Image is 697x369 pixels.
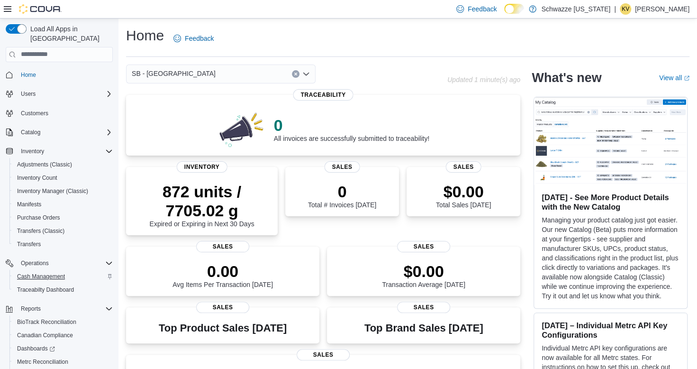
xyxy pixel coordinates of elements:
[17,88,113,100] span: Users
[9,158,117,171] button: Adjustments (Classic)
[9,329,117,342] button: Canadian Compliance
[21,129,40,136] span: Catalog
[17,187,88,195] span: Inventory Manager (Classic)
[17,88,39,100] button: Users
[13,356,72,368] a: Metrc Reconciliation
[17,303,113,314] span: Reports
[382,262,465,288] div: Transaction Average [DATE]
[659,74,689,82] a: View allExternal link
[684,75,689,81] svg: External link
[13,316,113,328] span: BioTrack Reconciliation
[17,107,113,119] span: Customers
[13,356,113,368] span: Metrc Reconciliation
[2,87,117,101] button: Users
[308,182,376,209] div: Total # Invoices [DATE]
[17,69,113,81] span: Home
[9,342,117,355] a: Dashboards
[13,199,45,210] a: Manifests
[17,240,41,248] span: Transfers
[541,3,610,15] p: Schwazze [US_STATE]
[397,241,450,252] span: Sales
[17,273,65,280] span: Cash Management
[436,182,491,209] div: Total Sales [DATE]
[9,184,117,198] button: Inventory Manager (Classic)
[13,284,78,295] a: Traceabilty Dashboard
[17,345,55,352] span: Dashboards
[13,212,113,223] span: Purchase Orders
[13,284,113,295] span: Traceabilty Dashboard
[9,211,117,224] button: Purchase Orders
[19,4,62,14] img: Cova
[13,225,68,237] a: Transfers (Classic)
[134,182,270,220] p: 872 units / 7705.02 g
[274,116,429,135] p: 0
[13,343,113,354] span: Dashboards
[13,185,113,197] span: Inventory Manager (Classic)
[9,171,117,184] button: Inventory Count
[196,302,249,313] span: Sales
[9,198,117,211] button: Manifests
[9,224,117,238] button: Transfers (Classic)
[446,161,481,173] span: Sales
[21,305,41,313] span: Reports
[13,316,80,328] a: BioTrack Reconciliation
[159,323,287,334] h3: Top Product Sales [DATE]
[13,212,64,223] a: Purchase Orders
[447,76,520,83] p: Updated 1 minute(s) ago
[292,70,299,78] button: Clear input
[293,89,353,101] span: Traceability
[2,106,117,120] button: Customers
[21,110,48,117] span: Customers
[542,193,679,212] h3: [DATE] - See More Product Details with the New Catalog
[2,257,117,270] button: Operations
[2,126,117,139] button: Catalog
[17,127,44,138] button: Catalog
[17,201,41,208] span: Manifests
[13,239,113,250] span: Transfers
[13,330,77,341] a: Canadian Compliance
[620,3,631,15] div: Kristine Valdez
[172,262,273,281] p: 0.00
[17,286,74,294] span: Traceabilty Dashboard
[9,315,117,329] button: BioTrack Reconciliation
[17,174,57,182] span: Inventory Count
[17,127,113,138] span: Catalog
[17,69,40,81] a: Home
[13,159,113,170] span: Adjustments (Classic)
[17,318,76,326] span: BioTrack Reconciliation
[542,215,679,301] p: Managing your product catalog just got easier. Our new Catalog (Beta) puts more information at yo...
[504,4,524,14] input: Dark Mode
[13,271,113,282] span: Cash Management
[217,110,266,148] img: 0
[382,262,465,281] p: $0.00
[468,4,497,14] span: Feedback
[635,3,689,15] p: [PERSON_NAME]
[13,330,113,341] span: Canadian Compliance
[172,262,273,288] div: Avg Items Per Transaction [DATE]
[17,258,53,269] button: Operations
[13,172,113,184] span: Inventory Count
[13,271,69,282] a: Cash Management
[17,214,60,221] span: Purchase Orders
[170,29,217,48] a: Feedback
[185,34,214,43] span: Feedback
[614,3,616,15] p: |
[9,270,117,283] button: Cash Management
[17,146,48,157] button: Inventory
[21,90,36,98] span: Users
[13,185,92,197] a: Inventory Manager (Classic)
[13,225,113,237] span: Transfers (Classic)
[21,259,49,267] span: Operations
[177,161,227,173] span: Inventory
[196,241,249,252] span: Sales
[297,349,350,360] span: Sales
[2,68,117,82] button: Home
[21,148,44,155] span: Inventory
[13,343,59,354] a: Dashboards
[622,3,629,15] span: KV
[2,145,117,158] button: Inventory
[17,332,73,339] span: Canadian Compliance
[134,182,270,228] div: Expired or Expiring in Next 30 Days
[9,355,117,369] button: Metrc Reconciliation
